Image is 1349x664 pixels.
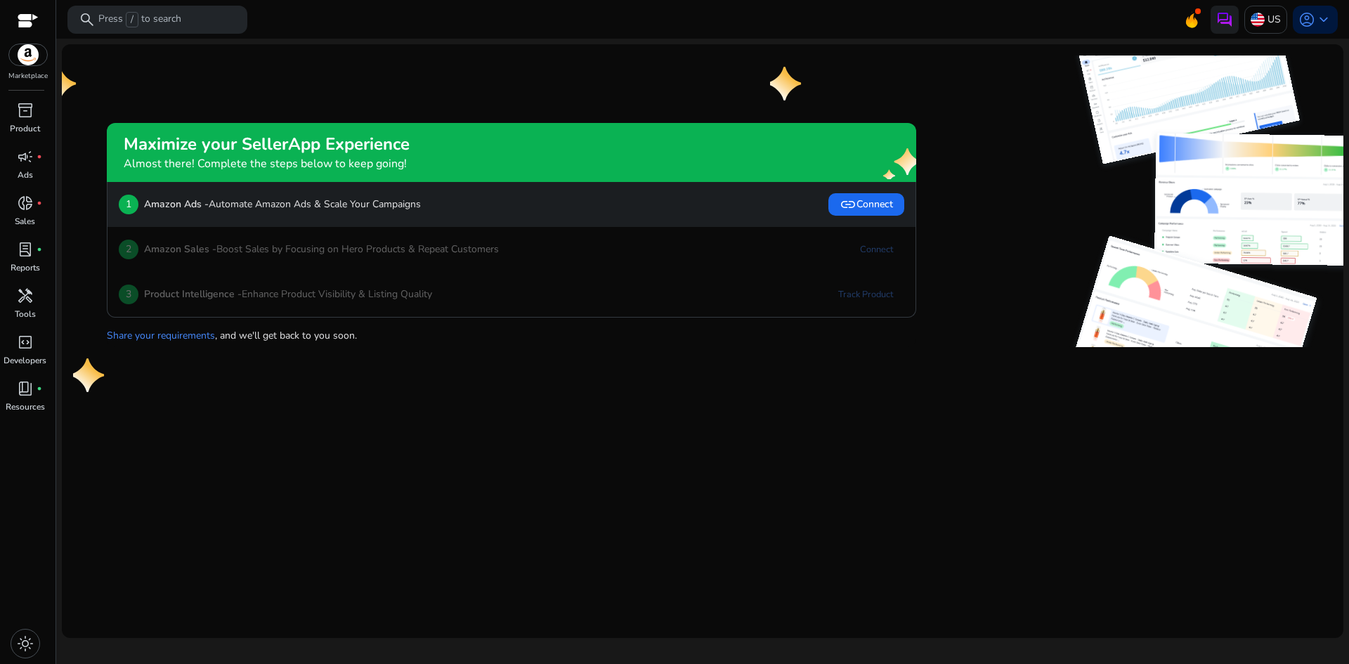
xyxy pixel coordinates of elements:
[17,241,34,258] span: lab_profile
[17,334,34,351] span: code_blocks
[107,323,916,343] p: , and we'll get back to you soon.
[1298,11,1315,28] span: account_circle
[1315,11,1332,28] span: keyboard_arrow_down
[15,308,36,320] p: Tools
[10,122,40,135] p: Product
[11,261,40,274] p: Reports
[126,12,138,27] span: /
[119,285,138,304] p: 3
[144,287,432,301] p: Enhance Product Visibility & Listing Quality
[73,358,107,392] img: one-star.svg
[9,44,47,65] img: amazon.svg
[144,242,216,256] b: Amazon Sales -
[144,242,499,256] p: Boost Sales by Focusing on Hero Products & Repeat Customers
[827,283,904,306] a: Track Product
[37,247,42,252] span: fiber_manual_record
[840,196,856,213] span: link
[124,157,410,171] h4: Almost there! Complete the steps below to keep going!
[840,196,893,213] span: Connect
[144,287,242,301] b: Product Intelligence -
[107,329,215,342] a: Share your requirements
[17,635,34,652] span: light_mode
[124,134,410,155] h2: Maximize your SellerApp Experience
[17,148,34,165] span: campaign
[37,154,42,160] span: fiber_manual_record
[45,67,79,100] img: one-star.svg
[1251,13,1265,27] img: us.svg
[37,386,42,391] span: fiber_manual_record
[4,354,46,367] p: Developers
[18,169,33,181] p: Ads
[17,380,34,397] span: book_4
[144,197,209,211] b: Amazon Ads -
[6,401,45,413] p: Resources
[770,67,804,100] img: one-star.svg
[119,195,138,214] p: 1
[1267,7,1281,32] p: US
[17,102,34,119] span: inventory_2
[828,193,904,216] button: linkConnect
[119,240,138,259] p: 2
[8,71,48,82] p: Marketplace
[849,238,904,261] a: Connect
[17,195,34,211] span: donut_small
[98,12,181,27] p: Press to search
[37,200,42,206] span: fiber_manual_record
[144,197,421,211] p: Automate Amazon Ads & Scale Your Campaigns
[79,11,96,28] span: search
[17,287,34,304] span: handyman
[15,215,35,228] p: Sales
